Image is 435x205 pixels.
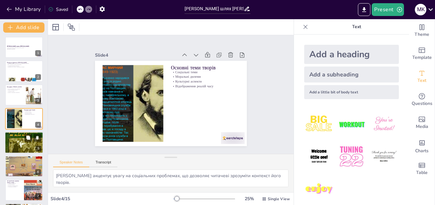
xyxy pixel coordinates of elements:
[24,110,41,112] p: Соціальні теми
[7,48,41,50] p: Generated with [URL]
[35,98,41,104] div: 3
[372,3,404,16] button: Present
[157,106,197,169] p: Основні теми творів
[5,84,43,106] div: 3
[7,66,41,67] p: Вивчення його творів у навчальних закладах
[7,159,41,160] p: Головний герой
[336,109,366,139] img: 2.jpeg
[304,85,399,99] div: Add a little bit of body text
[89,160,118,167] button: Transcript
[67,23,75,31] span: Position
[7,63,41,64] p: [PERSON_NAME] - значна фігура в українській літературі
[53,170,289,187] textarea: [PERSON_NAME] акцентує увагу на соціальних проблемах, що дозволяє читачеві зрозуміти контекст йог...
[409,88,435,111] div: Get real-time input from your audience
[416,169,428,176] span: Table
[35,193,41,199] div: 7
[7,65,41,67] p: Соціальні питання в творчості
[304,45,399,64] div: Add a heading
[7,90,24,91] p: Освіта та початок кар'єри
[415,31,429,38] span: Theme
[311,19,403,35] p: Text
[241,196,257,202] div: 25 %
[7,92,24,93] p: Вплив на українську літературу
[304,142,334,171] img: 4.jpeg
[48,6,68,12] div: Saved
[7,160,41,162] p: Соціальний підтекст
[36,146,41,151] div: 5
[415,4,426,15] div: m k
[412,100,432,107] span: Questions
[24,114,41,115] p: Відображення реалій часу
[409,42,435,65] div: Add ready made slides
[7,183,22,184] p: Соціальна нерівність
[7,158,41,159] p: Соціальні труднощі
[146,100,184,161] p: Культурні аспекти
[415,3,426,16] button: m k
[304,109,334,139] img: 1.jpeg
[34,134,41,141] button: Delete Slide
[5,4,43,14] button: My Library
[24,134,32,141] button: Duplicate Slide
[268,196,290,201] span: Single View
[409,19,435,42] div: Change the overall theme
[5,132,43,154] div: 5
[416,123,428,130] span: Media
[154,105,193,166] p: Соціальні теми
[409,157,435,180] div: Add a table
[409,111,435,134] div: Add images, graphics, shapes or video
[7,47,41,49] p: Аналіз твору "Хіба ревуть воли, як ясла повні"
[7,136,41,138] p: Вплив романів
[24,109,41,111] p: Основні теми творів
[7,184,22,185] p: Моральні дилеми
[5,60,43,82] div: 2
[7,64,41,65] p: Його творчість охоплює різні жанри
[142,98,180,159] p: Відображення реалій часу
[369,109,399,139] img: 3.jpeg
[7,157,41,159] p: "Хіба ревуть воли, як ясла повні"
[7,133,41,135] p: Творчий шлях
[5,37,43,58] div: 1
[5,156,43,177] div: 6
[185,4,244,13] input: Insert title
[358,3,370,16] button: Export to PowerPoint
[24,112,41,113] p: Моральні дилеми
[5,108,43,129] div: 4
[7,138,41,139] p: Глибина дослідження
[409,65,435,88] div: Add text boxes
[412,54,432,61] span: Template
[7,86,24,88] p: Біографія [PERSON_NAME]
[7,135,41,137] p: Перехід до прозових жанрів
[5,179,43,201] div: 7
[7,134,41,135] p: Початок творчості
[51,196,174,202] div: Slide 4 / 15
[35,169,41,175] div: 6
[7,185,22,187] p: Боротьба за справедливість
[35,50,41,56] div: 1
[7,45,29,47] strong: [PERSON_NAME] шлях [PERSON_NAME]
[24,113,41,114] p: Культурні аспекти
[304,174,334,204] img: 7.jpeg
[417,77,426,84] span: Text
[7,186,22,188] p: Актуальність проблем
[409,134,435,157] div: Add charts and graphs
[7,88,24,90] p: Дата народження та походження
[51,22,61,32] div: Layout
[35,74,41,80] div: 2
[415,147,429,154] span: Charts
[369,142,399,171] img: 6.jpeg
[336,142,366,171] img: 5.jpeg
[150,102,188,164] p: Моральні дилеми
[7,91,24,92] p: Труднощі в житті
[7,61,41,63] p: Вступ до творчості [PERSON_NAME]
[199,47,246,122] div: Slide 4
[35,122,41,128] div: 4
[3,22,44,33] button: Add slide
[53,160,89,167] button: Speaker Notes
[7,162,41,163] p: Важливість для літератури
[7,180,22,184] p: які проблеми піднімає автор у творі
[304,67,399,83] div: Add a subheading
